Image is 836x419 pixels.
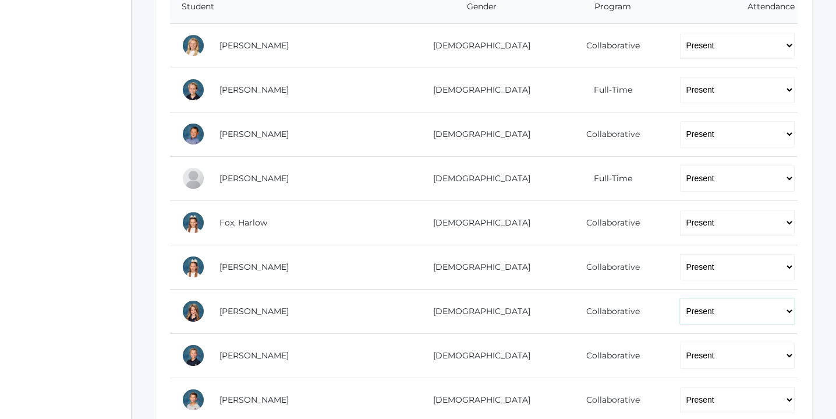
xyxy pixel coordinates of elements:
[548,68,668,112] td: Full-Time
[407,200,548,245] td: [DEMOGRAPHIC_DATA]
[182,122,205,146] div: Bennett Burgh
[182,211,205,234] div: Harlow Fox
[407,333,548,378] td: [DEMOGRAPHIC_DATA]
[407,23,548,68] td: [DEMOGRAPHIC_DATA]
[407,68,548,112] td: [DEMOGRAPHIC_DATA]
[182,388,205,411] div: Noah Gregg
[407,112,548,156] td: [DEMOGRAPHIC_DATA]
[219,173,289,184] a: [PERSON_NAME]
[548,245,668,289] td: Collaborative
[182,300,205,323] div: Ava Frieder
[407,289,548,333] td: [DEMOGRAPHIC_DATA]
[219,395,289,405] a: [PERSON_NAME]
[219,262,289,272] a: [PERSON_NAME]
[548,289,668,333] td: Collaborative
[548,156,668,200] td: Full-Time
[182,34,205,57] div: Sadie Armstrong
[219,217,267,228] a: Fox, Harlow
[548,200,668,245] td: Collaborative
[548,112,668,156] td: Collaborative
[182,344,205,367] div: Lukas Gregg
[219,129,289,139] a: [PERSON_NAME]
[182,78,205,101] div: Isaiah Bell
[548,333,668,378] td: Collaborative
[182,255,205,279] div: Violet Fox
[182,167,205,190] div: Ezekiel Dinwiddie
[219,306,289,316] a: [PERSON_NAME]
[219,84,289,95] a: [PERSON_NAME]
[219,40,289,51] a: [PERSON_NAME]
[548,23,668,68] td: Collaborative
[407,245,548,289] td: [DEMOGRAPHIC_DATA]
[407,156,548,200] td: [DEMOGRAPHIC_DATA]
[219,350,289,361] a: [PERSON_NAME]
